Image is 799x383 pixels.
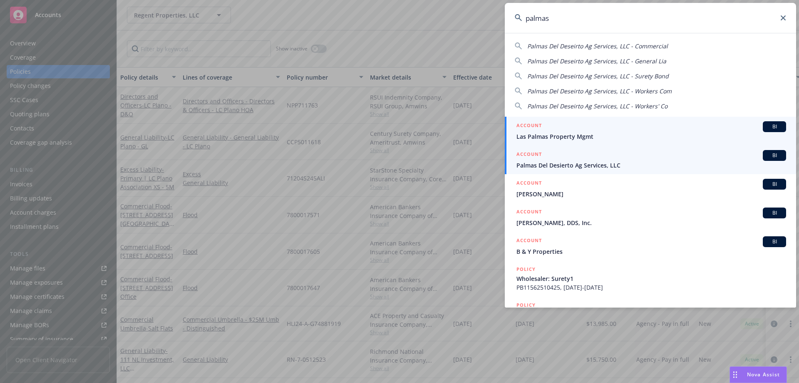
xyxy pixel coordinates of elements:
[505,145,796,174] a: ACCOUNTBIPalmas Del Desierto Ag Services, LLC
[505,232,796,260] a: ACCOUNTBIB & Y Properties
[766,152,783,159] span: BI
[516,236,542,246] h5: ACCOUNT
[516,265,536,273] h5: POLICY
[516,121,542,131] h5: ACCOUNT
[527,72,669,80] span: Palmas Del Deseirto Ag Services, LLC - Surety Bond
[505,117,796,145] a: ACCOUNTBILas Palmas Property Mgmt
[730,366,787,383] button: Nova Assist
[516,274,786,283] span: Wholesaler: Surety1
[516,190,786,198] span: [PERSON_NAME]
[516,208,542,218] h5: ACCOUNT
[516,132,786,141] span: Las Palmas Property Mgmt
[505,260,796,296] a: POLICYWholesaler: Surety1PB11562510425, [DATE]-[DATE]
[747,371,780,378] span: Nova Assist
[516,301,536,309] h5: POLICY
[505,203,796,232] a: ACCOUNTBI[PERSON_NAME], DDS, Inc.
[516,179,542,189] h5: ACCOUNT
[516,161,786,170] span: Palmas Del Desierto Ag Services, LLC
[505,3,796,33] input: Search...
[766,238,783,245] span: BI
[766,180,783,188] span: BI
[527,57,666,65] span: Palmas Del Deseirto Ag Services, LLC - General Lia
[527,102,667,110] span: Palmas Del Deseirto Ag Services, LLC - Workers' Co
[516,247,786,256] span: B & Y Properties
[766,123,783,130] span: BI
[516,283,786,292] span: PB11562510425, [DATE]-[DATE]
[527,42,668,50] span: Palmas Del Deseirto Ag Services, LLC - Commercial
[730,367,740,383] div: Drag to move
[516,218,786,227] span: [PERSON_NAME], DDS, Inc.
[527,87,672,95] span: Palmas Del Deseirto Ag Services, LLC - Workers Com
[505,174,796,203] a: ACCOUNTBI[PERSON_NAME]
[766,209,783,217] span: BI
[516,150,542,160] h5: ACCOUNT
[505,296,796,332] a: POLICY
